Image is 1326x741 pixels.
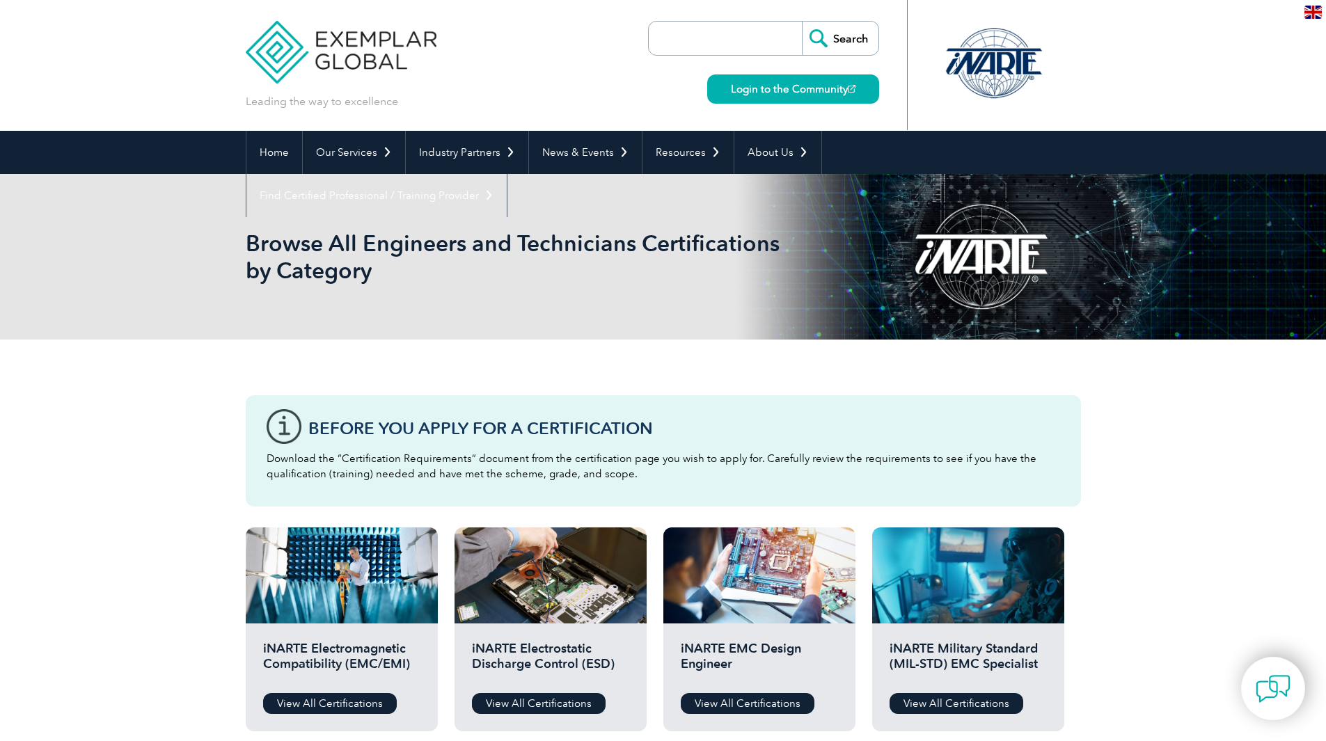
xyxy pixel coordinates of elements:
p: Download the “Certification Requirements” document from the certification page you wish to apply ... [267,451,1060,481]
p: Leading the way to excellence [246,94,398,109]
h2: iNARTE Electrostatic Discharge Control (ESD) [472,641,629,683]
a: News & Events [529,131,642,174]
img: en [1304,6,1322,19]
h3: Before You Apply For a Certification [308,420,1060,437]
a: Home [246,131,302,174]
input: Search [802,22,878,55]
a: View All Certifications [472,693,606,714]
a: Resources [642,131,734,174]
a: View All Certifications [681,693,814,714]
a: View All Certifications [263,693,397,714]
h2: iNARTE EMC Design Engineer [681,641,838,683]
a: About Us [734,131,821,174]
a: Login to the Community [707,74,879,104]
img: contact-chat.png [1256,671,1291,706]
a: Find Certified Professional / Training Provider [246,174,507,217]
h2: iNARTE Military Standard (MIL-STD) EMC Specialist [890,641,1047,683]
a: View All Certifications [890,693,1023,714]
h2: iNARTE Electromagnetic Compatibility (EMC/EMI) [263,641,420,683]
a: Our Services [303,131,405,174]
h1: Browse All Engineers and Technicians Certifications by Category [246,230,780,284]
a: Industry Partners [406,131,528,174]
img: open_square.png [848,85,855,93]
